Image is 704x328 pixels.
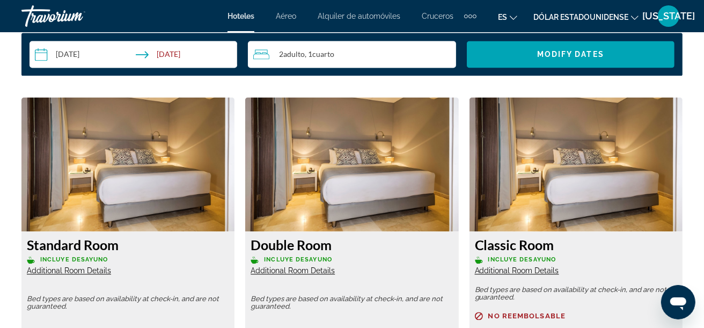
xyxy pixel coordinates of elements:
[533,9,639,25] button: Cambiar moneda
[498,13,507,21] font: es
[27,266,111,275] span: Additional Room Details
[228,12,254,20] a: Hoteles
[464,8,476,25] button: Elementos de navegación adicionales
[305,50,334,59] span: , 1
[655,5,683,27] button: Menú de usuario
[533,13,628,21] font: Dólar estadounidense
[475,266,559,275] span: Additional Room Details
[283,49,305,59] span: Adulto
[488,256,556,263] span: Incluye desayuno
[475,237,677,253] h3: Classic Room
[470,97,683,231] img: Classic Room
[245,97,458,231] img: Double Room
[251,295,453,310] p: Bed types are based on availability at check-in, and are not guaranteed.
[422,12,453,20] a: Cruceros
[318,12,400,20] a: Alquiler de automóviles
[488,312,566,319] span: No reembolsable
[251,266,335,275] span: Additional Room Details
[467,41,674,68] button: Modify Dates
[498,9,517,25] button: Cambiar idioma
[30,41,674,68] div: Search widget
[279,50,305,59] span: 2
[312,49,334,59] span: Cuarto
[40,256,108,263] span: Incluye desayuno
[537,50,604,59] span: Modify Dates
[21,97,234,231] img: Standard Room
[27,237,229,253] h3: Standard Room
[264,256,332,263] span: Incluye desayuno
[251,237,453,253] h3: Double Room
[30,41,237,68] button: Select check in and out date
[642,10,695,21] font: [US_STATE]
[27,295,229,310] p: Bed types are based on availability at check-in, and are not guaranteed.
[276,12,296,20] a: Aéreo
[21,2,129,30] a: Travorium
[661,285,695,319] iframe: Botón para iniciar la ventana de mensajería
[248,41,456,68] button: Travelers: 2 adults, 0 children
[475,286,677,301] p: Bed types are based on availability at check-in, and are not guaranteed.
